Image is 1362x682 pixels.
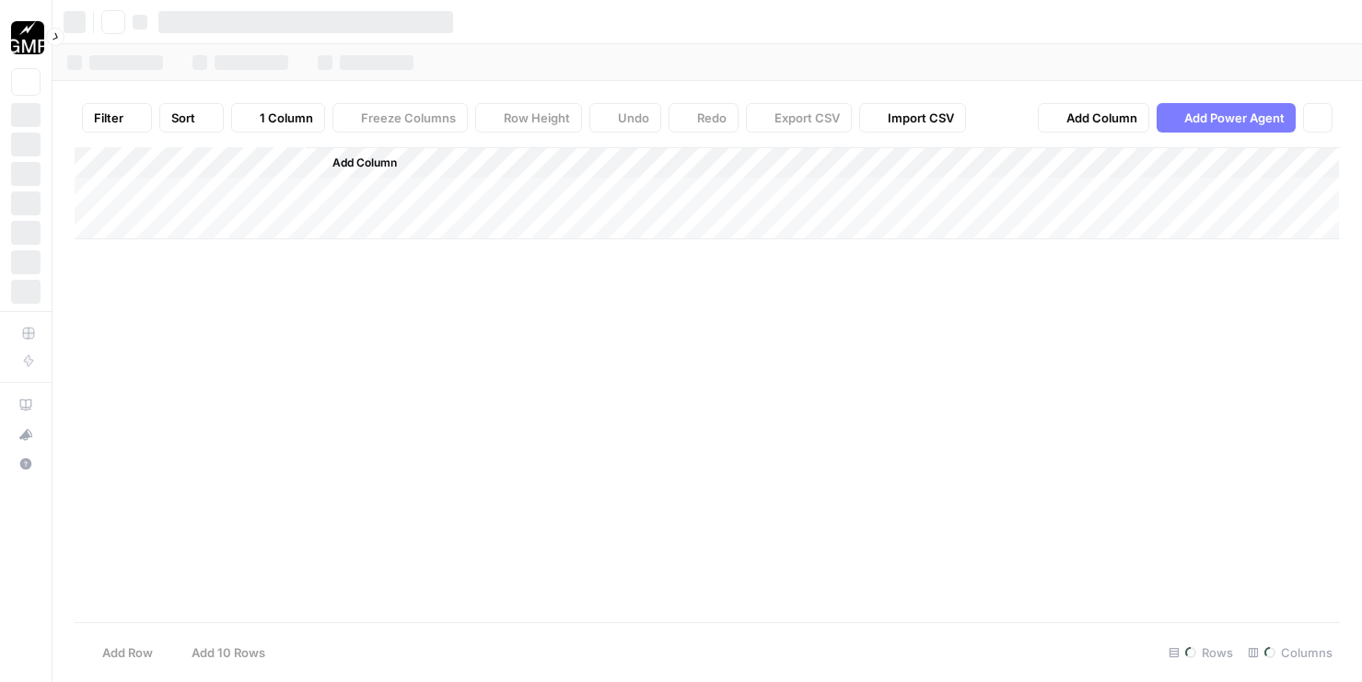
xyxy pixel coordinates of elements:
span: Row Height [504,109,570,127]
span: Add Column [332,155,397,171]
a: AirOps Academy [11,390,41,420]
button: Row Height [475,103,582,133]
span: Add 10 Rows [192,643,265,662]
button: Import CSV [859,103,966,133]
span: Redo [697,109,727,127]
button: Add 10 Rows [164,638,276,667]
span: Add Power Agent [1184,109,1285,127]
span: Undo [618,109,649,127]
span: Filter [94,109,123,127]
button: Add Row [75,638,164,667]
button: Workspace: Growth Marketing Pro [11,15,41,61]
span: 1 Column [260,109,313,127]
button: Add Column [1038,103,1149,133]
div: Rows [1161,638,1240,667]
span: Freeze Columns [361,109,456,127]
div: Columns [1240,638,1340,667]
span: Add Column [1066,109,1137,127]
button: Add Power Agent [1157,103,1296,133]
button: What's new? [11,420,41,449]
button: Add Column [308,151,404,175]
span: Add Row [102,643,153,662]
button: Help + Support [11,449,41,479]
span: Sort [171,109,195,127]
button: Filter [82,103,152,133]
button: Freeze Columns [332,103,468,133]
button: Undo [589,103,661,133]
button: 1 Column [231,103,325,133]
div: What's new? [12,421,40,448]
button: Export CSV [746,103,852,133]
span: Import CSV [888,109,954,127]
button: Redo [669,103,739,133]
img: Growth Marketing Pro Logo [11,21,44,54]
button: Sort [159,103,224,133]
span: Export CSV [774,109,840,127]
